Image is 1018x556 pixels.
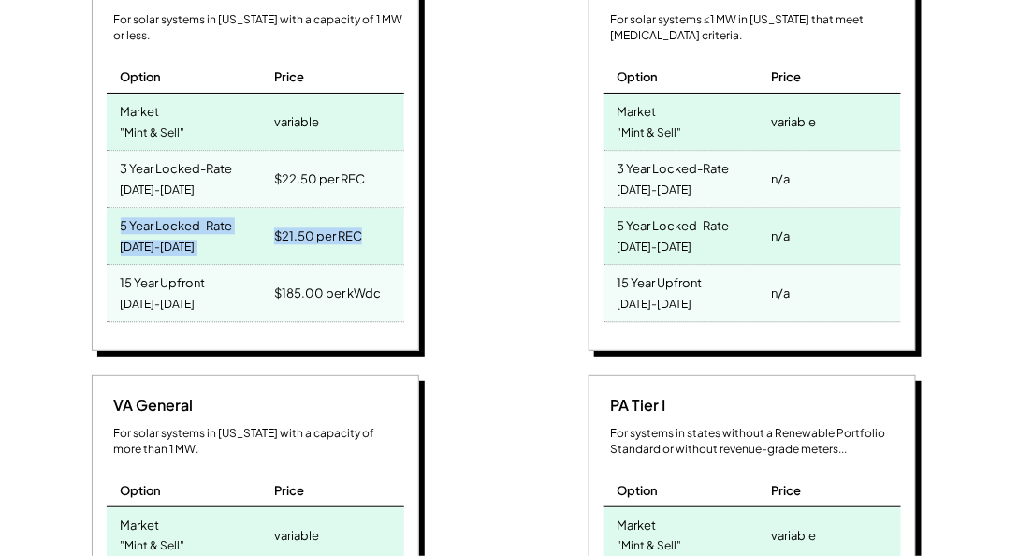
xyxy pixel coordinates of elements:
[121,292,196,317] div: [DATE]-[DATE]
[618,512,657,534] div: Market
[618,155,730,177] div: 3 Year Locked-Rate
[771,280,790,306] div: n/a
[274,166,365,192] div: $22.50 per REC
[771,68,801,85] div: Price
[611,12,901,44] div: For solar systems ≤1 MW in [US_STATE] that meet [MEDICAL_DATA] criteria.
[618,178,692,203] div: [DATE]-[DATE]
[618,68,659,85] div: Option
[618,292,692,317] div: [DATE]-[DATE]
[114,12,404,44] div: For solar systems in [US_STATE] with a capacity of 1 MW or less.
[618,482,659,499] div: Option
[274,280,381,306] div: $185.00 per kWdc
[618,212,730,234] div: 5 Year Locked-Rate
[121,270,206,291] div: 15 Year Upfront
[121,121,185,146] div: "Mint & Sell"
[121,212,233,234] div: 5 Year Locked-Rate
[618,270,703,291] div: 15 Year Upfront
[618,98,657,120] div: Market
[771,482,801,499] div: Price
[771,109,816,135] div: variable
[121,155,233,177] div: 3 Year Locked-Rate
[274,223,362,249] div: $21.50 per REC
[107,395,194,416] div: VA General
[771,223,790,249] div: n/a
[121,482,162,499] div: Option
[274,68,304,85] div: Price
[604,395,666,416] div: PA Tier I
[618,235,692,260] div: [DATE]-[DATE]
[121,68,162,85] div: Option
[274,522,319,549] div: variable
[611,426,901,458] div: For systems in states without a Renewable Portfolio Standard or without revenue-grade meters...
[274,109,319,135] div: variable
[274,482,304,499] div: Price
[618,121,682,146] div: "Mint & Sell"
[121,512,160,534] div: Market
[771,166,790,192] div: n/a
[121,98,160,120] div: Market
[121,235,196,260] div: [DATE]-[DATE]
[771,522,816,549] div: variable
[114,426,404,458] div: For solar systems in [US_STATE] with a capacity of more than 1 MW.
[121,178,196,203] div: [DATE]-[DATE]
